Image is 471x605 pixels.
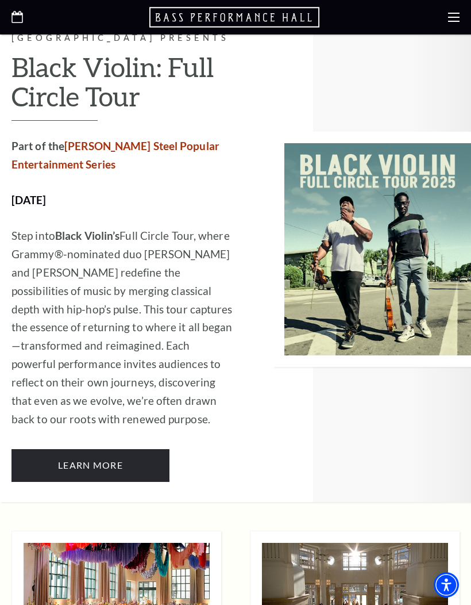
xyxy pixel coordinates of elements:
a: Open this option [149,6,322,29]
strong: Black Violin’s [55,229,119,242]
a: [PERSON_NAME] Steel Popular Entertainment Series [11,139,219,171]
a: Learn More Black Violin: Full Circle Tour [11,449,169,481]
a: Open this option [11,11,23,24]
h2: Black Violin: Full Circle Tour [11,52,235,121]
div: Accessibility Menu [434,572,459,598]
strong: [DATE] [11,193,47,206]
strong: Part of the [11,139,219,171]
p: Step into Full Circle Tour, where Grammy®-nominated duo [PERSON_NAME] and [PERSON_NAME] redefine ... [11,227,235,429]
